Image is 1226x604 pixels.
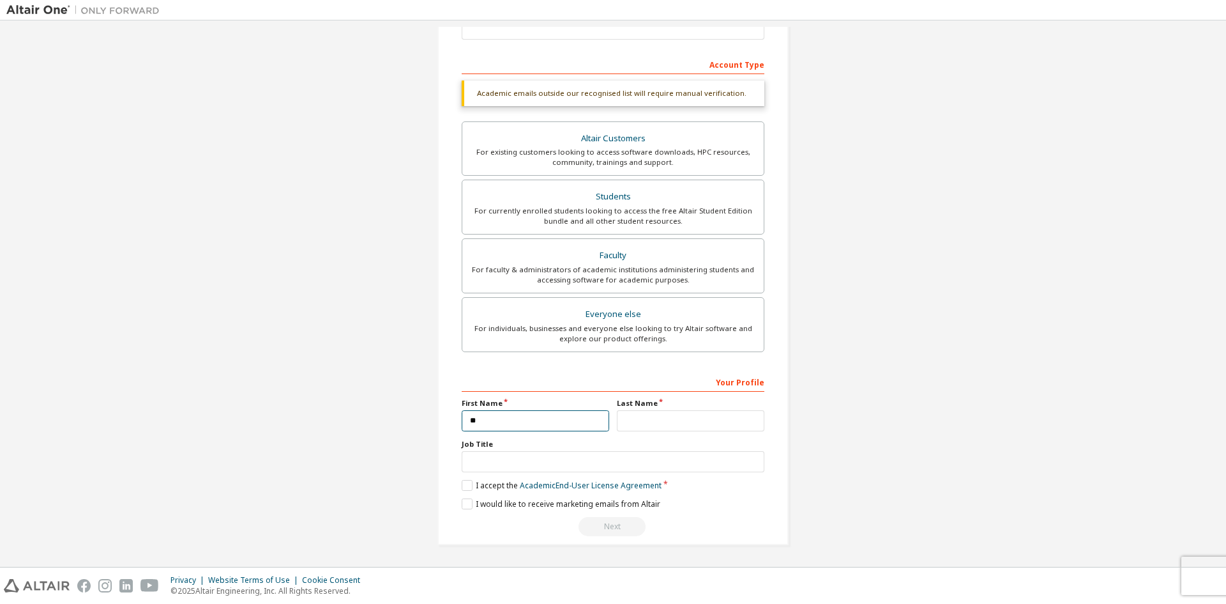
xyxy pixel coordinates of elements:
label: First Name [462,398,609,408]
div: For faculty & administrators of academic institutions administering students and accessing softwa... [470,265,756,285]
div: Faculty [470,247,756,265]
img: altair_logo.svg [4,579,70,592]
a: Academic End-User License Agreement [520,480,662,491]
label: I accept the [462,480,662,491]
label: I would like to receive marketing emails from Altair [462,499,660,509]
img: youtube.svg [140,579,159,592]
div: Your Profile [462,371,764,392]
div: Everyone else [470,306,756,323]
label: Job Title [462,439,764,449]
div: Altair Customers [470,130,756,148]
img: instagram.svg [98,579,112,592]
img: Altair One [6,4,166,17]
img: facebook.svg [77,579,91,592]
div: Students [470,188,756,206]
img: linkedin.svg [119,579,133,592]
div: Website Terms of Use [208,575,302,585]
label: Last Name [617,398,764,408]
div: For currently enrolled students looking to access the free Altair Student Edition bundle and all ... [470,206,756,226]
div: Account Type [462,54,764,74]
div: For individuals, businesses and everyone else looking to try Altair software and explore our prod... [470,323,756,344]
div: Academic emails outside our recognised list will require manual verification. [462,81,764,106]
div: Read and acccept EULA to continue [462,517,764,536]
p: © 2025 Altair Engineering, Inc. All Rights Reserved. [170,585,368,596]
div: Privacy [170,575,208,585]
div: For existing customers looking to access software downloads, HPC resources, community, trainings ... [470,147,756,167]
div: Cookie Consent [302,575,368,585]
